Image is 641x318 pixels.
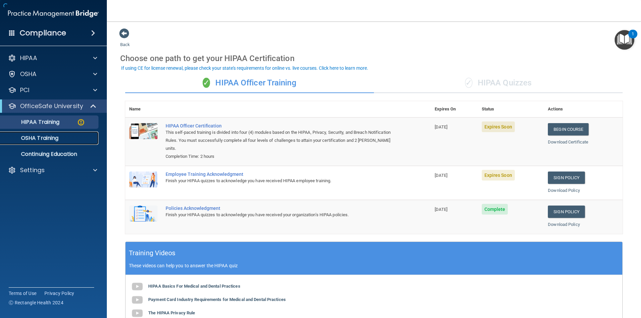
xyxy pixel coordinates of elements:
[431,101,477,117] th: Expires On
[8,7,99,20] img: PMB logo
[20,70,37,78] p: OSHA
[166,206,397,211] div: Policies Acknowledgment
[131,293,144,307] img: gray_youtube_icon.38fcd6cc.png
[8,166,97,174] a: Settings
[8,86,97,94] a: PCI
[20,28,66,38] h4: Compliance
[4,119,59,125] p: HIPAA Training
[548,172,585,184] a: Sign Policy
[615,30,634,50] button: Open Resource Center, 1 new notification
[8,70,97,78] a: OSHA
[166,177,397,185] div: Finish your HIPAA quizzes to acknowledge you have received HIPAA employee training.
[148,310,195,315] b: The HIPAA Privacy Rule
[8,102,97,110] a: OfficeSafe University
[131,280,144,293] img: gray_youtube_icon.38fcd6cc.png
[166,211,397,219] div: Finish your HIPAA quizzes to acknowledge you have received your organization’s HIPAA policies.
[44,290,74,297] a: Privacy Policy
[465,78,472,88] span: ✓
[129,247,176,259] h5: Training Videos
[4,135,58,141] p: OSHA Training
[166,128,397,152] div: This self-paced training is divided into four (4) modules based on the HIPAA, Privacy, Security, ...
[20,86,29,94] p: PCI
[77,118,85,126] img: warning-circle.0cc9ac19.png
[166,172,397,177] div: Employee Training Acknowledgment
[632,34,634,43] div: 1
[125,73,374,93] div: HIPAA Officer Training
[120,65,369,71] button: If using CE for license renewal, please check your state's requirements for online vs. live cours...
[166,123,397,128] a: HIPAA Officer Certification
[125,101,162,117] th: Name
[548,222,580,227] a: Download Policy
[120,34,130,47] a: Back
[4,151,95,157] p: Continuing Education
[374,73,623,93] div: HIPAA Quizzes
[9,299,63,306] span: Ⓒ Rectangle Health 2024
[9,290,36,297] a: Terms of Use
[203,78,210,88] span: ✓
[166,152,397,161] div: Completion Time: 2 hours
[20,166,45,174] p: Settings
[435,124,447,129] span: [DATE]
[482,121,515,132] span: Expires Soon
[8,54,97,62] a: HIPAA
[548,188,580,193] a: Download Policy
[548,206,585,218] a: Sign Policy
[525,271,633,297] iframe: Drift Widget Chat Controller
[482,204,508,215] span: Complete
[435,207,447,212] span: [DATE]
[121,66,368,70] div: If using CE for license renewal, please check your state's requirements for online vs. live cours...
[548,139,588,144] a: Download Certificate
[478,101,544,117] th: Status
[544,101,623,117] th: Actions
[120,49,628,68] div: Choose one path to get your HIPAA Certification
[548,123,589,135] a: Begin Course
[20,102,83,110] p: OfficeSafe University
[482,170,515,181] span: Expires Soon
[435,173,447,178] span: [DATE]
[20,54,37,62] p: HIPAA
[129,263,619,268] p: These videos can help you to answer the HIPAA quiz
[148,284,240,289] b: HIPAA Basics For Medical and Dental Practices
[148,297,286,302] b: Payment Card Industry Requirements for Medical and Dental Practices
